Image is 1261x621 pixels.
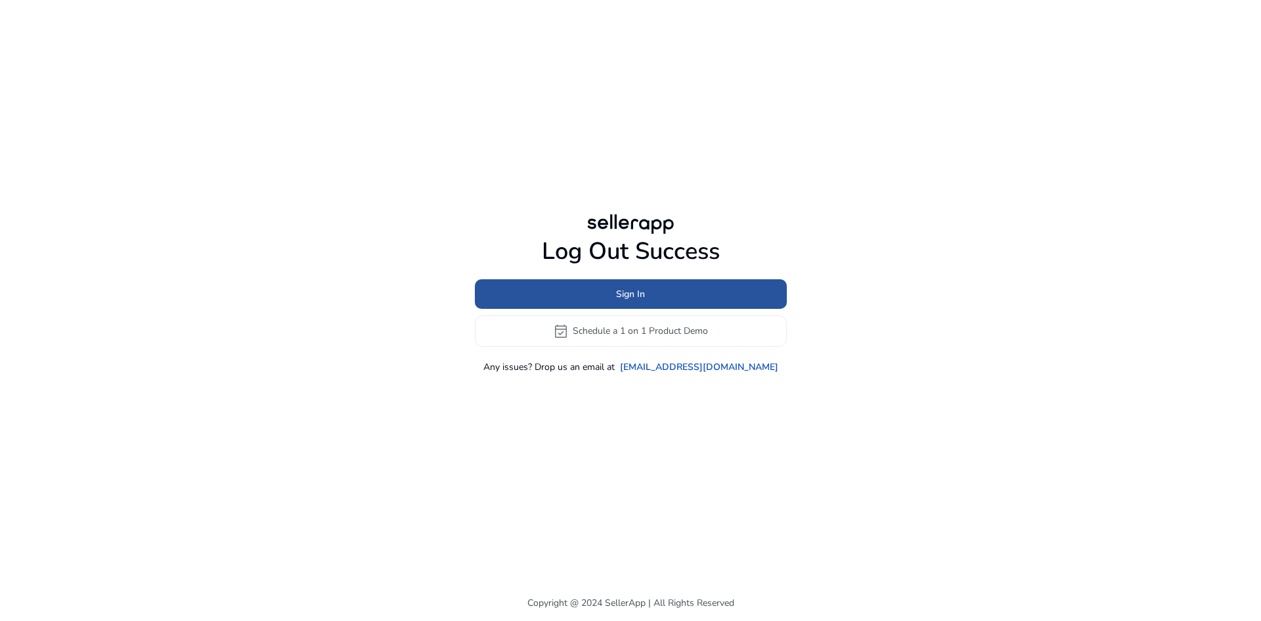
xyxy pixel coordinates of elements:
button: event_availableSchedule a 1 on 1 Product Demo [475,315,787,347]
p: Any issues? Drop us an email at [483,360,615,374]
a: [EMAIL_ADDRESS][DOMAIN_NAME] [620,360,778,374]
span: Sign In [616,287,645,301]
h1: Log Out Success [475,237,787,265]
span: event_available [553,323,569,339]
button: Sign In [475,279,787,309]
